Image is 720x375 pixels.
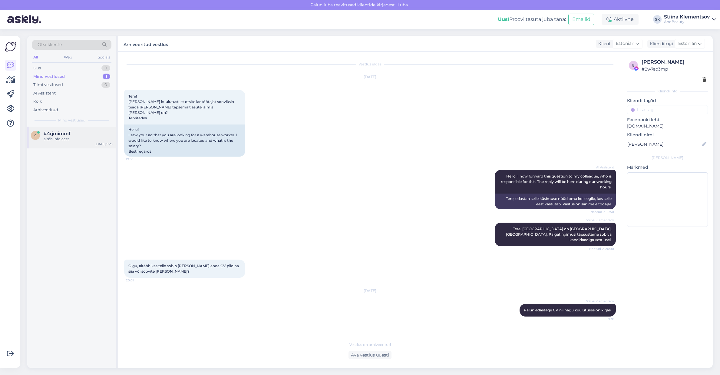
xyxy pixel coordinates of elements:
[602,14,639,25] div: Aktiivne
[396,2,410,8] span: Luba
[33,107,58,113] div: Arhiveeritud
[126,157,149,161] span: 19:50
[498,16,509,22] b: Uus!
[501,174,613,189] span: Hello, I now forward this question to my colleague, who is responsible for this. The reply will b...
[124,40,168,48] label: Arhiveeritud vestlus
[349,342,391,347] span: Vestlus on arhiveeritud
[95,142,113,146] div: [DATE] 9:23
[627,105,708,114] input: Lisa tag
[348,351,391,359] div: Ava vestlus uuesti
[101,65,110,71] div: 0
[627,132,708,138] p: Kliendi nimi
[44,136,113,142] div: aitäh info eest
[33,90,56,96] div: AI Assistent
[44,131,71,136] span: #4rjmimmf
[632,63,635,68] span: 8
[590,210,614,214] span: Nähtud ✓ 19:50
[591,317,614,321] span: 9:38
[568,14,594,25] button: Emailid
[128,94,235,120] span: Tere! [PERSON_NAME] kuulutust, et otsite laotöötajat sooviksin teada [PERSON_NAME] täpsemalt asut...
[627,123,708,129] p: [DOMAIN_NAME]
[5,41,16,52] img: Askly Logo
[97,53,111,61] div: Socials
[642,58,706,66] div: [PERSON_NAME]
[627,117,708,123] p: Facebooki leht
[506,227,613,242] span: Tere. [GEOGRAPHIC_DATA] on [GEOGRAPHIC_DATA], [GEOGRAPHIC_DATA]. Palgatingimusi täpsustame sobiva...
[653,15,662,24] div: SK
[33,74,65,80] div: Minu vestlused
[596,41,611,47] div: Klient
[664,15,710,19] div: Stiina Klementsov
[128,264,240,274] span: Olgu, aitähh kas teile sobib [PERSON_NAME] enda CV pildina siia või soovite [PERSON_NAME]?
[124,61,616,67] div: Vestlus algas
[34,133,37,138] span: 4
[495,194,616,209] div: Tere, edastan selle küsimuse nüüd oma kolleegile, kes selle eest vastutab. Vastus on siin meie tö...
[33,82,63,88] div: Tiimi vestlused
[586,299,614,304] span: Stiina Klementsov
[642,66,706,72] div: # 8w7aq3mp
[524,308,612,312] span: Palun edastage CV nii nagu kuulutuses on kirjas.
[627,155,708,161] div: [PERSON_NAME]
[591,165,614,170] span: AI Assistent
[33,65,41,71] div: Uus
[627,88,708,94] div: Kliendi info
[498,16,566,23] div: Proovi tasuta juba täna:
[38,41,62,48] span: Otsi kliente
[101,82,110,88] div: 0
[103,74,110,80] div: 1
[616,40,634,47] span: Estonian
[33,98,42,105] div: Kõik
[589,247,614,251] span: Nähtud ✓ 20:00
[627,98,708,104] p: Kliendi tag'id
[58,118,85,123] span: Minu vestlused
[664,15,716,24] a: Stiina KlementsovAndBeauty
[63,53,73,61] div: Web
[124,288,616,294] div: [DATE]
[647,41,673,47] div: Klienditugi
[32,53,39,61] div: All
[664,19,710,24] div: AndBeauty
[124,74,616,80] div: [DATE]
[126,278,149,283] span: 20:01
[627,164,708,171] p: Märkmed
[627,141,701,148] input: Lisa nimi
[678,40,697,47] span: Estonian
[586,218,614,222] span: Stiina Klementsov
[124,124,245,157] div: Hello! I saw your ad that you are looking for a warehouse worker. I would like to know where you ...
